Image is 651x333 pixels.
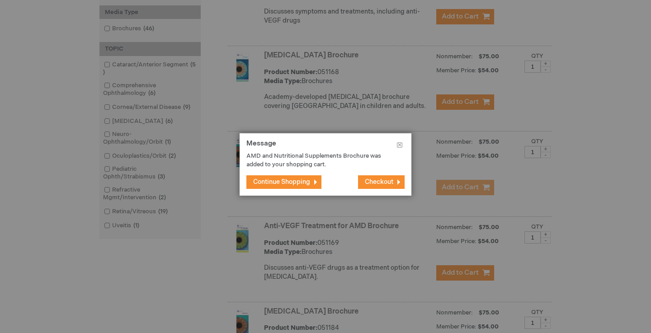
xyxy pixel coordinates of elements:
[246,152,391,169] p: AMD and Nutritional Supplements Brochure was added to your shopping cart.
[253,178,310,186] span: Continue Shopping
[246,175,321,189] button: Continue Shopping
[358,175,405,189] button: Checkout
[365,178,393,186] span: Checkout
[246,140,405,152] h1: Message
